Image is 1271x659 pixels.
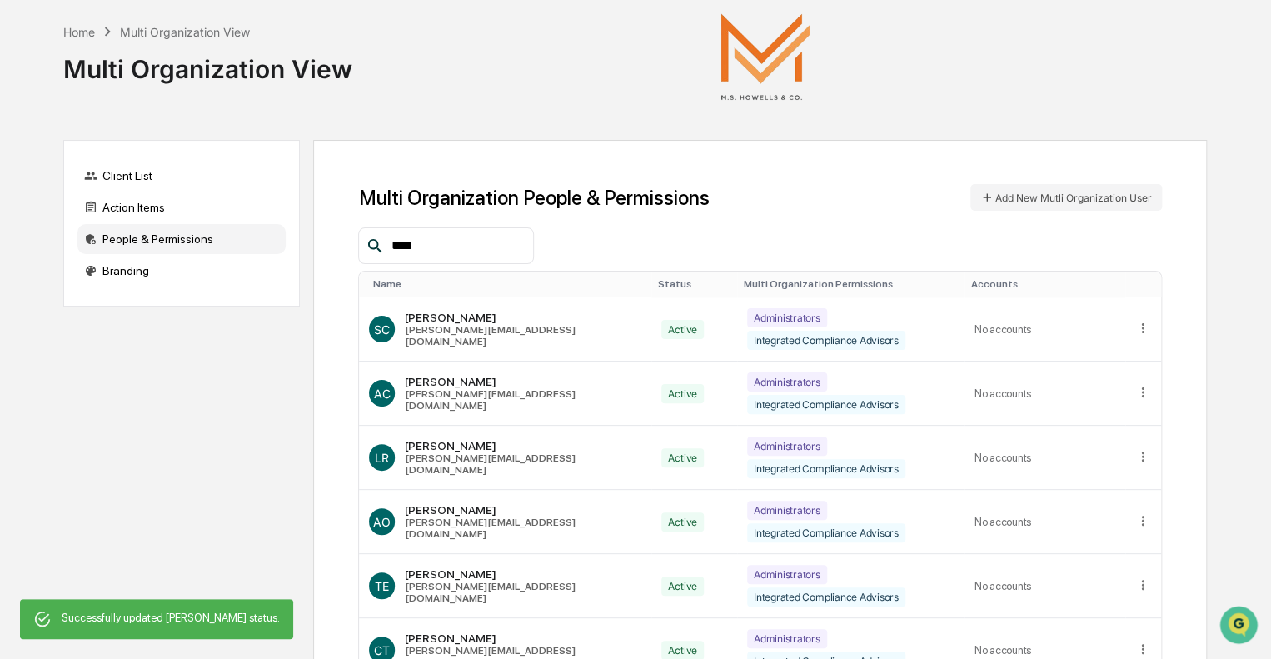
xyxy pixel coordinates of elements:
[747,501,827,520] div: Administrators
[405,439,642,452] div: [PERSON_NAME]
[374,643,390,657] span: CT
[405,375,642,388] div: [PERSON_NAME]
[62,604,280,634] div: Successfully updated [PERSON_NAME] status.
[405,388,642,412] div: [PERSON_NAME][EMAIL_ADDRESS][DOMAIN_NAME]
[77,161,286,191] div: Client List
[17,35,303,62] p: How can we help?
[974,452,1115,464] div: No accounts
[10,203,114,233] a: 🖐️Preclearance
[661,512,704,532] div: Active
[405,503,642,517] div: [PERSON_NAME]
[658,278,730,290] div: Toggle SortBy
[747,459,905,478] div: Integrated Compliance Advisors
[974,516,1115,528] div: No accounts
[166,282,202,295] span: Pylon
[974,387,1115,400] div: No accounts
[57,144,211,157] div: We're available if you need us!
[747,372,827,392] div: Administrators
[358,186,709,210] h1: Multi Organization People & Permissions
[33,242,105,258] span: Data Lookup
[747,587,905,607] div: Integrated Compliance Advisors
[405,517,642,540] div: [PERSON_NAME][EMAIL_ADDRESS][DOMAIN_NAME]
[682,13,849,100] img: M.S. Howells & Co.
[747,629,827,648] div: Administrators
[57,127,273,144] div: Start new chat
[373,387,390,401] span: AC
[77,192,286,222] div: Action Items
[121,212,134,225] div: 🗄️
[33,210,107,227] span: Preclearance
[1139,278,1154,290] div: Toggle SortBy
[283,132,303,152] button: Start new chat
[970,184,1162,211] button: Add New Mutli Organization User
[17,212,30,225] div: 🖐️
[375,579,389,593] span: TE
[117,282,202,295] a: Powered byPylon
[373,515,391,529] span: AO
[63,41,352,84] div: Multi Organization View
[747,437,827,456] div: Administrators
[120,25,250,39] div: Multi Organization View
[974,323,1115,336] div: No accounts
[744,278,958,290] div: Toggle SortBy
[747,523,905,542] div: Integrated Compliance Advisors
[971,278,1119,290] div: Toggle SortBy
[661,577,704,596] div: Active
[375,451,389,465] span: LR
[374,322,390,337] span: SC
[405,581,642,604] div: [PERSON_NAME][EMAIL_ADDRESS][DOMAIN_NAME]
[661,448,704,467] div: Active
[372,278,645,290] div: Toggle SortBy
[405,324,642,347] div: [PERSON_NAME][EMAIL_ADDRESS][DOMAIN_NAME]
[974,580,1115,592] div: No accounts
[114,203,213,233] a: 🗄️Attestations
[17,243,30,257] div: 🔎
[137,210,207,227] span: Attestations
[405,632,642,645] div: [PERSON_NAME]
[747,331,905,350] div: Integrated Compliance Advisors
[405,452,642,476] div: [PERSON_NAME][EMAIL_ADDRESS][DOMAIN_NAME]
[661,384,704,403] div: Active
[747,308,827,327] div: Administrators
[17,127,47,157] img: 1746055101610-c473b297-6a78-478c-a979-82029cc54cd1
[747,565,827,584] div: Administrators
[10,235,112,265] a: 🔎Data Lookup
[974,644,1115,657] div: No accounts
[63,25,95,39] div: Home
[1218,604,1263,649] iframe: Open customer support
[661,320,704,339] div: Active
[77,224,286,254] div: People & Permissions
[405,567,642,581] div: [PERSON_NAME]
[747,395,905,414] div: Integrated Compliance Advisors
[405,311,642,324] div: [PERSON_NAME]
[77,256,286,286] div: Branding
